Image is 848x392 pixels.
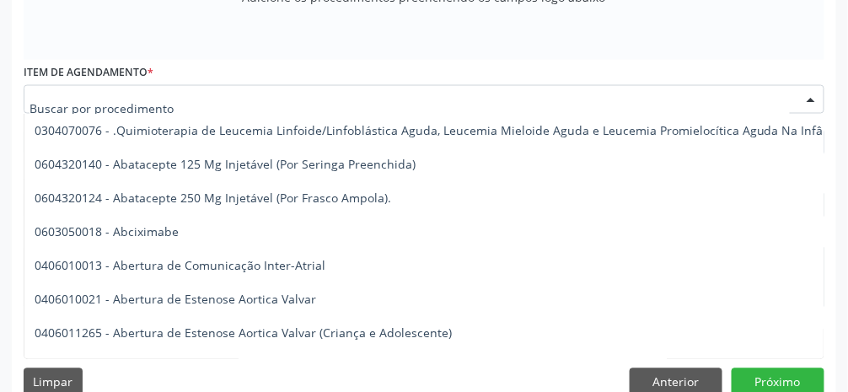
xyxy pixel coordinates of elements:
[35,358,331,374] span: 0406010030 - Abertura de Estenose Pulmonar Valvar
[35,190,391,206] span: 0604320124 - Abatacepte 250 Mg Injetável (Por Frasco Ampola).
[24,60,153,86] label: Item de agendamento
[35,156,416,172] span: 0604320140 - Abatacepte 125 Mg Injetável (Por Seringa Preenchida)
[35,257,325,273] span: 0406010013 - Abertura de Comunicação Inter-Atrial
[35,325,452,341] span: 0406011265 - Abertura de Estenose Aortica Valvar (Criança e Adolescente)
[35,291,316,307] span: 0406010021 - Abertura de Estenose Aortica Valvar
[30,91,790,125] input: Buscar por procedimento
[35,223,179,239] span: 0603050018 - Abciximabe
